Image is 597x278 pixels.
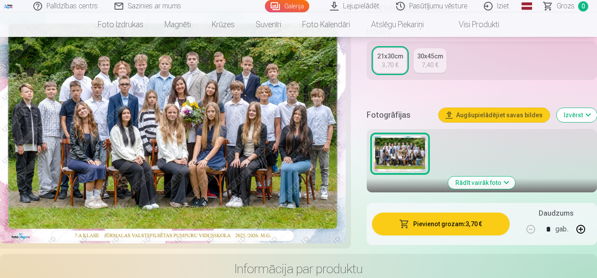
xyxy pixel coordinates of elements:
h3: Informācija par produktu [7,261,590,277]
div: 3,70 € [382,61,398,69]
h5: Fotogrāfijas [367,109,432,121]
a: 30x45cm7,40 € [414,48,447,73]
div: gab. [555,219,568,240]
div: 30x45cm [417,52,443,61]
a: Visi produkti [434,12,510,37]
img: /fa3 [4,4,13,9]
button: Rādīt vairāk foto [448,177,515,189]
button: Augšupielādējiet savas bildes [439,108,550,122]
button: Izvērst [557,108,597,122]
span: 0 [578,1,588,11]
a: Atslēgu piekariņi [361,12,434,37]
div: 21x30cm [377,52,403,61]
h5: Daudzums [539,208,573,219]
span: Grozs [557,1,575,11]
a: Foto izdrukas [87,12,154,37]
a: 21x30cm3,70 € [374,48,407,73]
a: Foto kalendāri [292,12,361,37]
div: 7,40 € [422,61,438,69]
button: Pievienot grozam:3,70 € [372,213,510,235]
a: Krūzes [201,12,245,37]
a: Suvenīri [245,12,292,37]
a: Magnēti [154,12,201,37]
